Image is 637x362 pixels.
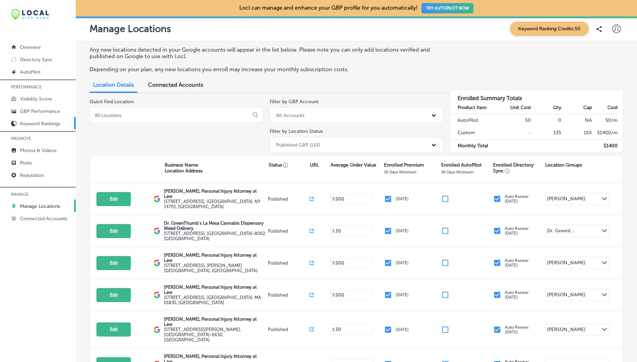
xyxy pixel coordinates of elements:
label: Filter by Location Status [270,128,323,134]
p: Published [268,228,310,234]
p: Auto Renew: [DATE] [505,194,530,204]
div: [PERSON_NAME] [547,260,585,268]
label: [STREET_ADDRESS] , [PERSON_NAME][GEOGRAPHIC_DATA], [GEOGRAPHIC_DATA] [164,263,266,273]
p: Manage Locations [90,23,171,34]
th: Qty [531,102,562,114]
p: Enrolled Premium [384,162,424,168]
p: $ [332,260,335,265]
p: $ [332,196,335,201]
label: [STREET_ADDRESS] , [GEOGRAPHIC_DATA], NY 14701, [GEOGRAPHIC_DATA] [164,199,266,209]
input: All Locations [94,112,247,118]
p: $ [332,292,335,297]
p: URL [310,162,319,168]
td: NA [562,114,592,127]
td: $ 0 /m [592,114,623,127]
label: [STREET_ADDRESS][PERSON_NAME] , [GEOGRAPHIC_DATA]-6650, [GEOGRAPHIC_DATA] [164,327,266,342]
p: [PERSON_NAME], Personal Injury Attorney at Law [164,189,266,199]
p: [PERSON_NAME], Personal Injury Attorney at Law [164,285,266,295]
p: Published [268,196,310,202]
p: Enrolled AutoPilot [441,162,482,168]
p: Auto Renew: [DATE] [505,258,530,268]
img: logo [154,259,160,266]
p: Status [269,162,310,168]
p: Auto Renew: [DATE] [505,290,530,300]
th: Cap [562,102,592,114]
img: logo [154,195,160,202]
p: Depending on your plan, any new locations you enroll may increase your monthly subscription costs. [90,66,437,73]
p: Location Groups [545,162,582,168]
p: $ [332,327,335,332]
img: logo [154,291,160,298]
p: Auto Renew: [DATE] [505,226,530,236]
p: Business Name Location Address [165,162,202,174]
p: Published [268,292,310,298]
p: [DATE] [396,260,409,265]
label: Quick Find Location [90,99,134,105]
p: [DATE] [396,196,409,201]
p: Directory Sync [20,57,53,63]
p: Visibility Score [20,96,52,102]
td: 150 [562,127,592,139]
button: TRY AUTOPILOT NOW [421,3,473,13]
button: Edit [96,256,131,270]
p: Published [268,260,310,266]
button: Edit [96,192,131,206]
button: Edit [96,224,131,238]
button: Edit [96,288,131,302]
span: Keyword Ranking Credits: 50 [510,22,589,36]
span: Connected Accounts [148,82,203,88]
p: Dr. GreenThumb's La Mesa Cannabis Dispensary Weed Delivery [164,221,266,231]
td: 0 [531,114,562,127]
td: 135 [531,127,562,139]
th: Cost [592,102,623,114]
p: [DATE] [396,327,409,332]
td: $ 1400 [592,139,623,152]
img: logo [154,227,160,234]
th: Unit Cost [501,102,531,114]
p: Enrolled Directory Sync [493,162,542,174]
button: Edit [96,322,131,337]
p: GBP Performance [20,108,60,114]
td: AutoPilot [450,114,501,127]
td: $0 [501,114,531,127]
img: 12321ecb-abad-46dd-be7f-2600e8d3409flocal-city-sync-logo-rectangle.png [11,9,49,20]
p: Connected Accounts [20,216,67,222]
p: Posts [20,160,32,166]
p: Published [268,327,310,332]
p: Overview [20,44,41,50]
td: Monthly Total [450,139,501,152]
p: 30 Days Minimum [441,170,473,174]
td: - [501,127,531,139]
div: All Accounts [276,112,304,118]
div: Published GBP (143) [276,142,320,148]
div: Dr. Greent... [547,228,575,236]
p: Auto Renew: [DATE] [505,325,530,334]
label: Filter by GBP Account [270,99,318,105]
div: [PERSON_NAME] [547,196,585,204]
p: Average Order Value [331,162,376,168]
label: [STREET_ADDRESS] , [GEOGRAPHIC_DATA], MA 01835, [GEOGRAPHIC_DATA] [164,295,266,305]
h3: Enrolled Summary Totals [450,90,623,102]
p: AutoPilot [20,69,41,75]
p: $ [332,228,335,233]
div: [PERSON_NAME] [547,327,585,334]
label: [STREET_ADDRESS] , [GEOGRAPHIC_DATA]-8002, [GEOGRAPHIC_DATA] [164,231,266,241]
span: Location Details [93,82,134,88]
p: [PERSON_NAME], Personal Injury Attorney at Law [164,317,266,327]
p: Keyword Rankings [20,121,60,127]
p: Reputation [20,172,44,178]
img: logo [154,326,160,333]
div: [PERSON_NAME] [547,292,585,300]
p: 30 Days Minimum [384,170,416,174]
p: Any new locations detected in your Google accounts will appear in the list below. Please note you... [90,46,437,60]
strong: Product Item [458,105,487,110]
p: [DATE] [396,228,409,233]
td: $ 1400 /m [592,127,623,139]
p: Manage Locations [20,203,60,209]
p: Photos & Videos [20,148,56,153]
p: [DATE] [396,292,409,297]
p: [PERSON_NAME], Personal Injury Attorney at Law [164,253,266,263]
td: Custom [450,127,501,139]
